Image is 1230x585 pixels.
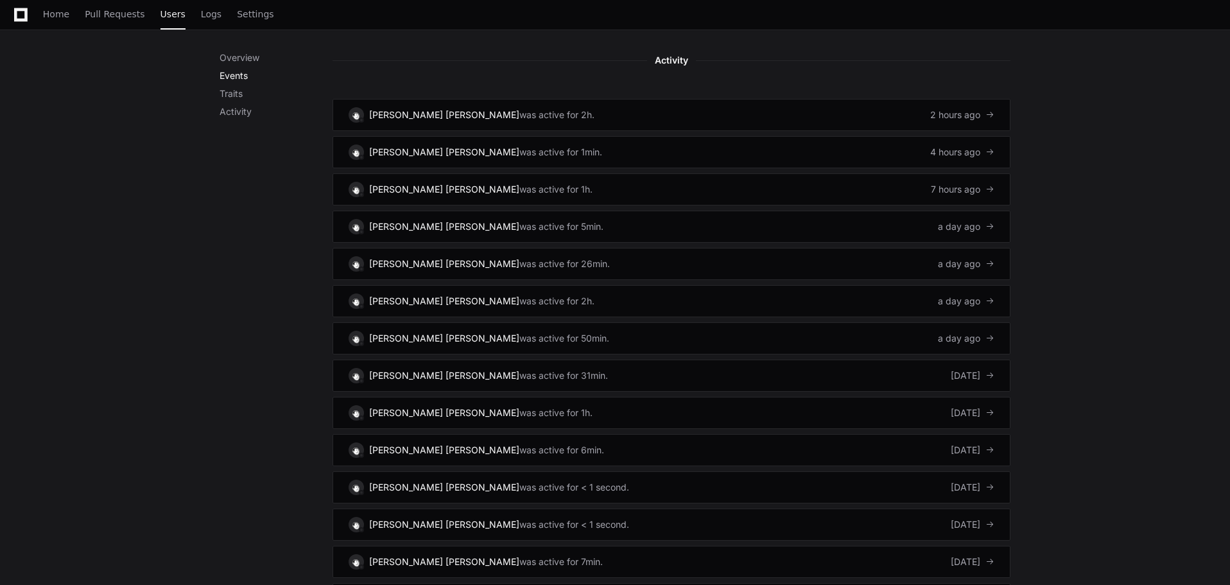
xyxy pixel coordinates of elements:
div: [PERSON_NAME] [PERSON_NAME] [369,258,519,270]
div: was active for 2h. [519,295,594,308]
img: 10.svg [350,332,362,344]
div: was active for 1h. [519,183,593,196]
div: was active for 26min. [519,258,610,270]
div: was active for < 1 second. [519,481,629,494]
a: [PERSON_NAME] [PERSON_NAME]was active for < 1 second.[DATE] [333,471,1010,503]
div: [DATE] [951,555,994,568]
div: 2 hours ago [930,109,994,121]
p: Activity [220,105,333,118]
span: Home [43,10,69,18]
div: 4 hours ago [930,146,994,159]
a: [PERSON_NAME] [PERSON_NAME]was active for 7min.[DATE] [333,546,1010,578]
div: a day ago [938,258,994,270]
img: 10.svg [350,555,362,568]
img: 10.svg [350,146,362,158]
div: was active for 50min. [519,332,609,345]
span: Activity [647,53,696,68]
div: was active for 5min. [519,220,603,233]
div: was active for 7min. [519,555,603,568]
a: [PERSON_NAME] [PERSON_NAME]was active for 31min.[DATE] [333,360,1010,392]
a: [PERSON_NAME] [PERSON_NAME]was active for 5min.a day ago [333,211,1010,243]
div: 7 hours ago [931,183,994,196]
img: 10.svg [350,518,362,530]
img: 10.svg [350,406,362,419]
div: [PERSON_NAME] [PERSON_NAME] [369,444,519,457]
span: Pull Requests [85,10,144,18]
p: Traits [220,87,333,100]
div: [DATE] [951,481,994,494]
div: was active for 1h. [519,406,593,419]
div: was active for 1min. [519,146,602,159]
div: was active for 31min. [519,369,608,382]
div: [PERSON_NAME] [PERSON_NAME] [369,183,519,196]
p: Overview [220,51,333,64]
div: [DATE] [951,369,994,382]
div: was active for 2h. [519,109,594,121]
img: 10.svg [350,220,362,232]
span: Logs [201,10,221,18]
div: [PERSON_NAME] [PERSON_NAME] [369,295,519,308]
a: [PERSON_NAME] [PERSON_NAME]was active for 1h.[DATE] [333,397,1010,429]
img: 10.svg [350,258,362,270]
div: a day ago [938,220,994,233]
div: [DATE] [951,444,994,457]
div: [PERSON_NAME] [PERSON_NAME] [369,369,519,382]
div: [PERSON_NAME] [PERSON_NAME] [369,406,519,419]
div: was active for < 1 second. [519,518,629,531]
a: [PERSON_NAME] [PERSON_NAME]was active for 1h.7 hours ago [333,173,1010,205]
div: was active for 6min. [519,444,604,457]
a: [PERSON_NAME] [PERSON_NAME]was active for < 1 second.[DATE] [333,509,1010,541]
a: [PERSON_NAME] [PERSON_NAME]was active for 2h.2 hours ago [333,99,1010,131]
img: 10.svg [350,183,362,195]
div: [PERSON_NAME] [PERSON_NAME] [369,555,519,568]
div: [DATE] [951,518,994,531]
p: Events [220,69,333,82]
div: [DATE] [951,406,994,419]
img: 10.svg [350,369,362,381]
div: a day ago [938,295,994,308]
a: [PERSON_NAME] [PERSON_NAME]was active for 50min.a day ago [333,322,1010,354]
img: 10.svg [350,481,362,493]
a: [PERSON_NAME] [PERSON_NAME]was active for 1min.4 hours ago [333,136,1010,168]
div: [PERSON_NAME] [PERSON_NAME] [369,481,519,494]
img: 10.svg [350,444,362,456]
img: 10.svg [350,295,362,307]
a: [PERSON_NAME] [PERSON_NAME]was active for 2h.a day ago [333,285,1010,317]
div: a day ago [938,332,994,345]
span: Settings [237,10,273,18]
div: [PERSON_NAME] [PERSON_NAME] [369,146,519,159]
div: [PERSON_NAME] [PERSON_NAME] [369,109,519,121]
a: [PERSON_NAME] [PERSON_NAME]was active for 6min.[DATE] [333,434,1010,466]
div: [PERSON_NAME] [PERSON_NAME] [369,518,519,531]
div: [PERSON_NAME] [PERSON_NAME] [369,332,519,345]
div: [PERSON_NAME] [PERSON_NAME] [369,220,519,233]
a: [PERSON_NAME] [PERSON_NAME]was active for 26min.a day ago [333,248,1010,280]
span: Users [160,10,186,18]
img: 10.svg [350,109,362,121]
